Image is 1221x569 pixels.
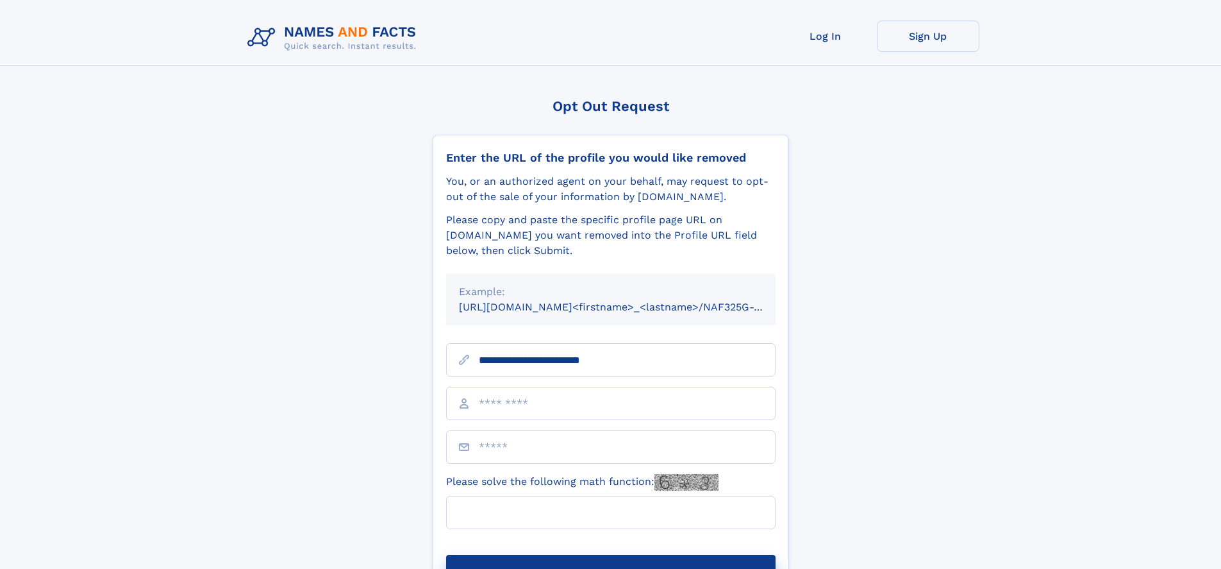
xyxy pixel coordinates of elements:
small: [URL][DOMAIN_NAME]<firstname>_<lastname>/NAF325G-xxxxxxxx [459,301,800,313]
img: Logo Names and Facts [242,21,427,55]
label: Please solve the following math function: [446,474,718,491]
div: Please copy and paste the specific profile page URL on [DOMAIN_NAME] you want removed into the Pr... [446,212,776,259]
a: Sign Up [877,21,979,52]
div: You, or an authorized agent on your behalf, may request to opt-out of the sale of your informatio... [446,174,776,205]
div: Opt Out Request [433,98,789,114]
a: Log In [774,21,877,52]
div: Enter the URL of the profile you would like removed [446,151,776,165]
div: Example: [459,284,763,300]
